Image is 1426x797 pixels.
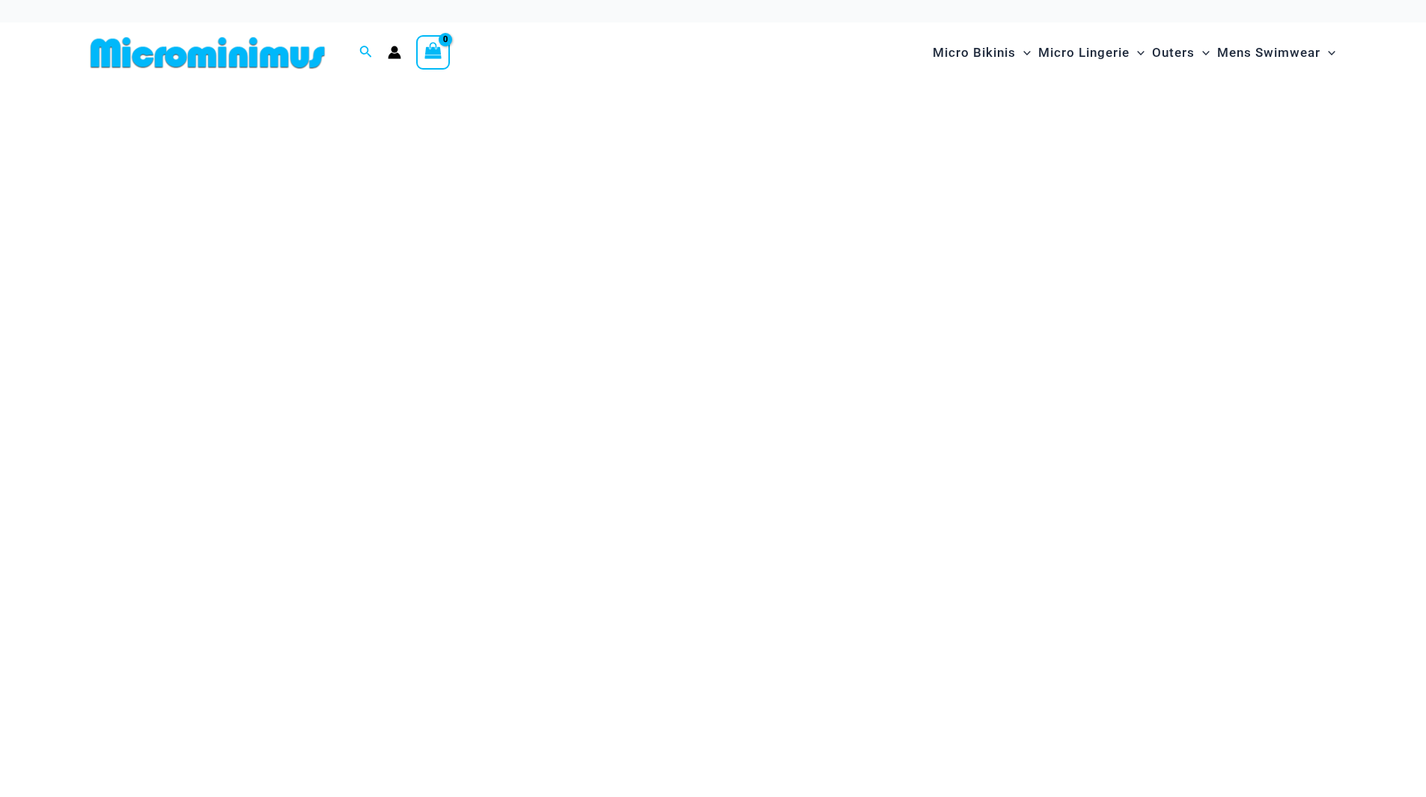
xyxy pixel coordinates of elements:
[1035,30,1148,76] a: Micro LingerieMenu ToggleMenu Toggle
[1148,30,1213,76] a: OutersMenu ToggleMenu Toggle
[416,35,451,70] a: View Shopping Cart, empty
[1152,34,1195,72] span: Outers
[85,36,331,70] img: MM SHOP LOGO FLAT
[1195,34,1210,72] span: Menu Toggle
[388,46,401,59] a: Account icon link
[1320,34,1335,72] span: Menu Toggle
[359,43,373,62] a: Search icon link
[1038,34,1130,72] span: Micro Lingerie
[1213,30,1339,76] a: Mens SwimwearMenu ToggleMenu Toggle
[1016,34,1031,72] span: Menu Toggle
[1217,34,1320,72] span: Mens Swimwear
[927,28,1342,78] nav: Site Navigation
[929,30,1035,76] a: Micro BikinisMenu ToggleMenu Toggle
[933,34,1016,72] span: Micro Bikinis
[1130,34,1145,72] span: Menu Toggle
